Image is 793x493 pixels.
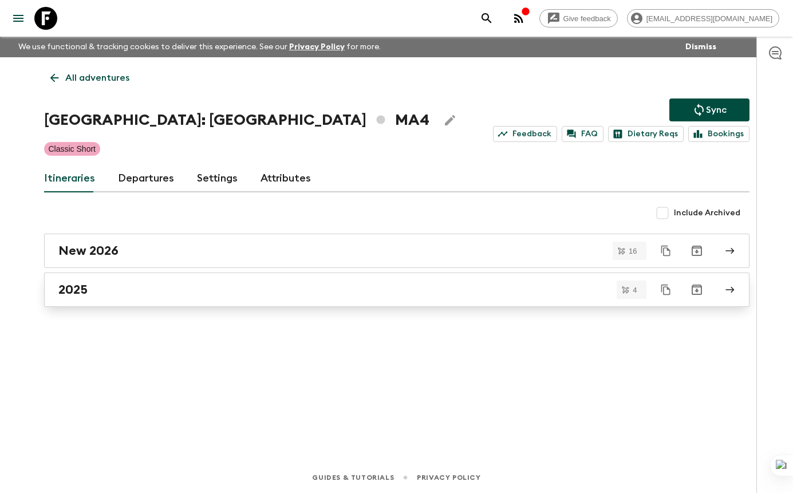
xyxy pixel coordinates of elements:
[685,239,708,262] button: Archive
[439,109,461,132] button: Edit Adventure Title
[44,234,749,268] a: New 2026
[640,14,779,23] span: [EMAIL_ADDRESS][DOMAIN_NAME]
[682,39,719,55] button: Dismiss
[65,71,129,85] p: All adventures
[627,9,779,27] div: [EMAIL_ADDRESS][DOMAIN_NAME]
[626,286,644,294] span: 4
[475,7,498,30] button: search adventures
[118,165,174,192] a: Departures
[493,126,557,142] a: Feedback
[44,273,749,307] a: 2025
[608,126,684,142] a: Dietary Reqs
[674,207,740,219] span: Include Archived
[44,66,136,89] a: All adventures
[312,471,394,484] a: Guides & Tutorials
[669,98,749,121] button: Sync adventure departures to the booking engine
[685,278,708,301] button: Archive
[7,7,30,30] button: menu
[58,243,119,258] h2: New 2026
[58,282,88,297] h2: 2025
[562,126,603,142] a: FAQ
[49,143,96,155] p: Classic Short
[417,471,480,484] a: Privacy Policy
[261,165,311,192] a: Attributes
[622,247,644,255] span: 16
[656,240,676,261] button: Duplicate
[14,37,385,57] p: We use functional & tracking cookies to deliver this experience. See our for more.
[539,9,618,27] a: Give feedback
[289,43,345,51] a: Privacy Policy
[706,103,727,117] p: Sync
[197,165,238,192] a: Settings
[688,126,749,142] a: Bookings
[44,165,95,192] a: Itineraries
[44,109,429,132] h1: [GEOGRAPHIC_DATA]: [GEOGRAPHIC_DATA] MA4
[557,14,617,23] span: Give feedback
[656,279,676,300] button: Duplicate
